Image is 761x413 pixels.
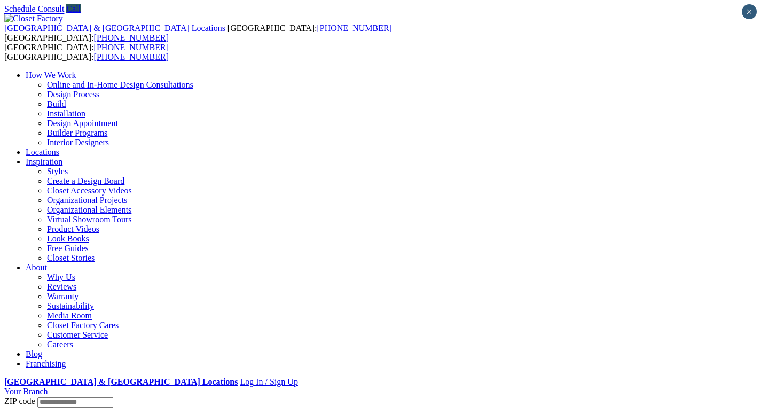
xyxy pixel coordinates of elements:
a: Installation [47,109,85,118]
a: Call [66,4,81,13]
a: Schedule Consult [4,4,64,13]
a: Organizational Projects [47,196,127,205]
a: [PHONE_NUMBER] [94,33,169,42]
a: Virtual Showroom Tours [47,215,132,224]
a: Closet Factory Cares [47,321,119,330]
a: Careers [47,340,73,349]
a: Online and In-Home Design Consultations [47,80,193,89]
button: Close [742,4,757,19]
span: [GEOGRAPHIC_DATA]: [GEOGRAPHIC_DATA]: [4,24,392,42]
a: Reviews [47,282,76,291]
a: Build [47,99,66,108]
a: [PHONE_NUMBER] [94,43,169,52]
a: Builder Programs [47,128,107,137]
a: [GEOGRAPHIC_DATA] & [GEOGRAPHIC_DATA] Locations [4,377,238,386]
a: Styles [47,167,68,176]
a: Warranty [47,292,79,301]
a: [PHONE_NUMBER] [317,24,391,33]
a: Inspiration [26,157,62,166]
img: Closet Factory [4,14,63,24]
a: Sustainability [47,301,94,310]
a: Closet Stories [47,253,95,262]
a: Blog [26,349,42,359]
a: Customer Service [47,330,108,339]
span: [GEOGRAPHIC_DATA]: [GEOGRAPHIC_DATA]: [4,43,169,61]
a: Interior Designers [47,138,109,147]
a: Log In / Sign Up [240,377,297,386]
a: Design Process [47,90,99,99]
a: Design Appointment [47,119,118,128]
a: Closet Accessory Videos [47,186,132,195]
a: Free Guides [47,244,89,253]
input: Enter your Zip code [37,397,113,408]
a: Organizational Elements [47,205,131,214]
a: About [26,263,47,272]
a: Your Branch [4,387,48,396]
a: How We Work [26,71,76,80]
a: Create a Design Board [47,176,124,185]
a: Media Room [47,311,92,320]
a: Why Us [47,272,75,282]
a: [PHONE_NUMBER] [94,52,169,61]
a: Look Books [47,234,89,243]
a: Locations [26,147,59,157]
span: [GEOGRAPHIC_DATA] & [GEOGRAPHIC_DATA] Locations [4,24,225,33]
span: ZIP code [4,396,35,406]
a: Franchising [26,359,66,368]
a: Product Videos [47,224,99,233]
a: [GEOGRAPHIC_DATA] & [GEOGRAPHIC_DATA] Locations [4,24,227,33]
